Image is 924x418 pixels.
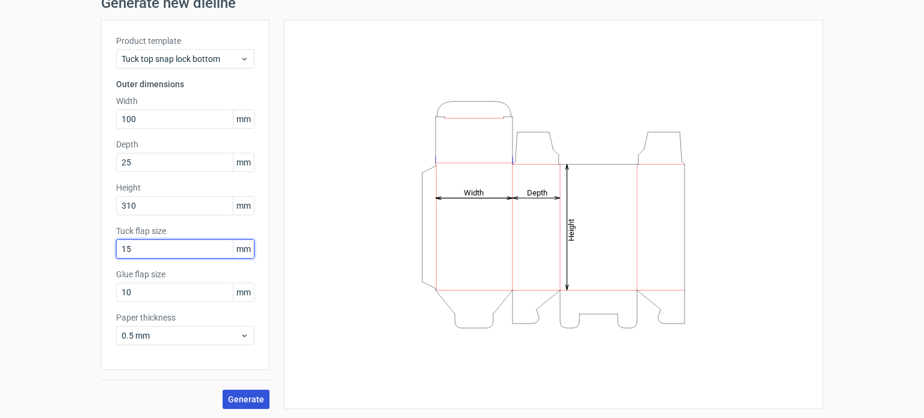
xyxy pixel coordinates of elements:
label: Paper thickness [116,312,254,324]
label: Tuck flap size [116,225,254,237]
label: Width [116,95,254,107]
span: 0.5 mm [122,330,240,342]
span: Tuck top snap lock bottom [122,53,240,65]
button: Generate [223,390,269,409]
label: Depth [116,138,254,150]
tspan: Height [567,218,576,241]
label: Product template [116,35,254,47]
label: Glue flap size [116,268,254,280]
h3: Outer dimensions [116,78,254,90]
span: mm [233,283,254,301]
span: mm [233,153,254,171]
span: mm [233,110,254,128]
label: Height [116,182,254,194]
tspan: Depth [527,188,547,197]
span: Generate [228,395,264,404]
span: mm [233,197,254,215]
span: mm [233,240,254,258]
tspan: Width [464,188,484,197]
